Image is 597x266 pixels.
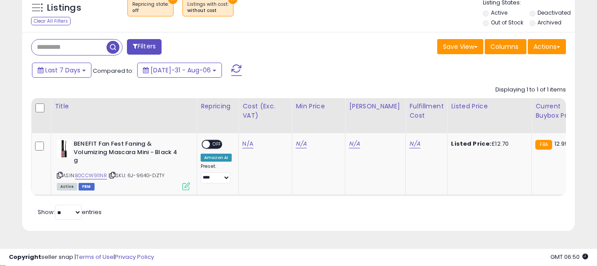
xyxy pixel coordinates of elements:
div: Amazon AI [201,154,232,162]
span: Show: entries [38,208,102,216]
button: Columns [485,39,526,54]
label: Active [491,9,507,16]
label: Deactivated [538,9,571,16]
div: Listed Price [451,102,528,111]
span: All listings currently available for purchase on Amazon [57,183,77,191]
span: 12.99 [554,139,569,148]
span: Last 7 Days [45,66,80,75]
a: N/A [349,139,360,148]
span: Repricing state : [132,1,169,14]
div: Repricing [201,102,235,111]
div: Preset: [201,163,232,183]
img: 31wuOzCBwvL._SL40_.jpg [57,140,71,158]
a: Terms of Use [76,253,114,261]
div: Current Buybox Price [535,102,581,120]
button: Actions [528,39,566,54]
h5: Listings [47,2,81,14]
span: [DATE]-31 - Aug-06 [150,66,211,75]
span: 2025-08-14 06:50 GMT [550,253,588,261]
span: FBM [79,183,95,191]
div: Displaying 1 to 1 of 1 items [495,86,566,94]
a: N/A [409,139,420,148]
a: N/A [242,139,253,148]
a: N/A [296,139,306,148]
div: Min Price [296,102,341,111]
div: seller snap | | [9,253,154,262]
span: | SKU: 6J-964G-DZTY [108,172,165,179]
span: OFF [210,141,224,148]
div: off [132,8,169,14]
button: Filters [127,39,162,55]
div: Clear All Filters [31,17,71,25]
div: Fulfillment Cost [409,102,443,120]
span: Compared to: [93,67,134,75]
small: FBA [535,140,552,150]
div: ASIN: [57,140,190,189]
button: [DATE]-31 - Aug-06 [137,63,222,78]
a: Privacy Policy [115,253,154,261]
label: Archived [538,19,561,26]
a: B0CCW911NR [75,172,107,179]
b: Listed Price: [451,139,491,148]
button: Last 7 Days [32,63,91,78]
span: Columns [490,42,518,51]
span: Listings with cost : [187,1,229,14]
div: £12.70 [451,140,525,148]
strong: Copyright [9,253,41,261]
b: BENEFIT Fan Fest Faning & Volumizing Mascara Mini - Black 4 g [74,140,182,167]
div: Title [55,102,193,111]
div: [PERSON_NAME] [349,102,402,111]
div: without cost [187,8,229,14]
div: Cost (Exc. VAT) [242,102,288,120]
button: Save View [437,39,483,54]
label: Out of Stock [491,19,523,26]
